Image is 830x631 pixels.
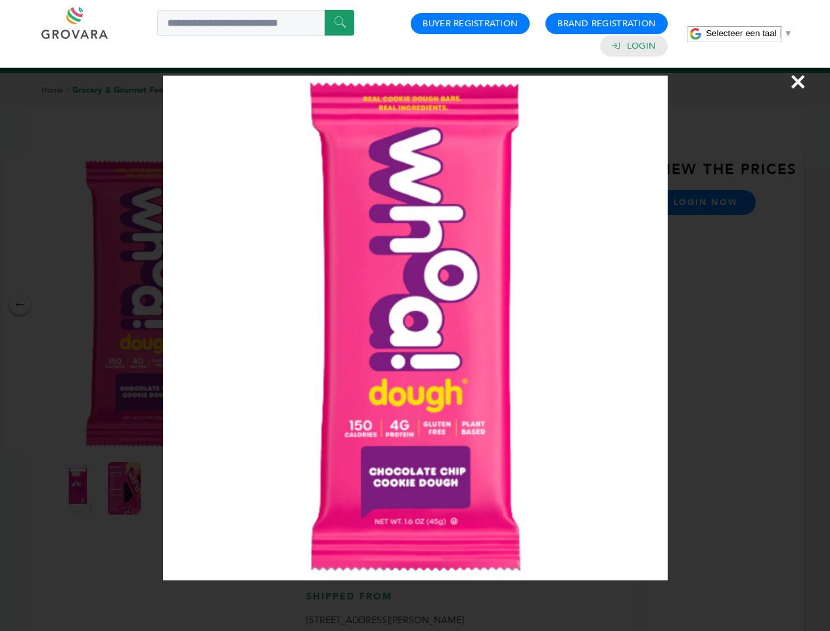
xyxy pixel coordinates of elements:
[706,28,776,38] span: Selecteer een taal
[789,63,807,100] span: ×
[557,18,656,30] a: Brand Registration
[780,28,781,38] span: ​
[163,76,668,580] img: Image Preview
[157,10,354,36] input: Search a product or brand...
[627,40,656,52] a: Login
[784,28,793,38] span: ▼
[423,18,518,30] a: Buyer Registration
[706,28,793,38] a: Selecteer een taal​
